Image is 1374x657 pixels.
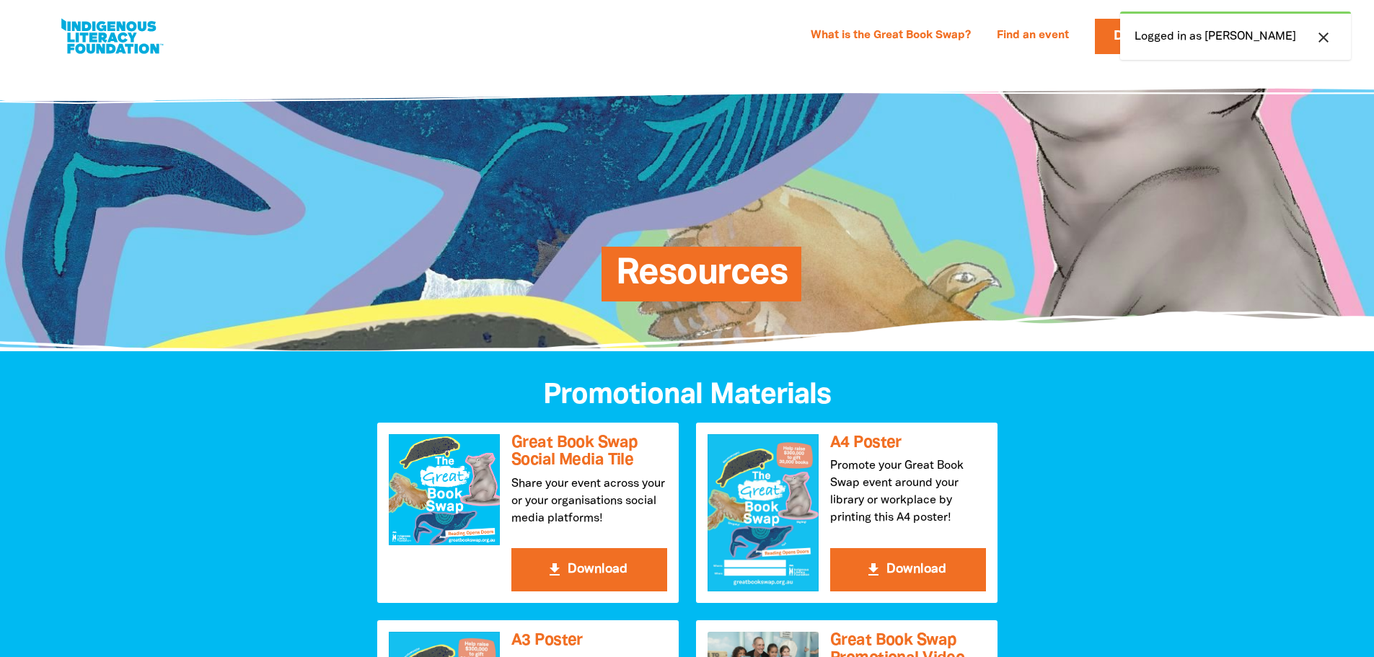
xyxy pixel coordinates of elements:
[389,434,500,545] img: Great Book Swap Social Media Tile
[1095,19,1186,54] a: Donate
[802,25,979,48] a: What is the Great Book Swap?
[543,382,831,409] span: Promotional Materials
[1315,29,1332,46] i: close
[830,548,986,591] button: get_app Download
[865,561,882,578] i: get_app
[1120,12,1351,60] div: Logged in as [PERSON_NAME]
[546,561,563,578] i: get_app
[511,632,667,650] h3: A3 Poster
[511,434,667,469] h3: Great Book Swap Social Media Tile
[708,434,819,591] img: A4 Poster
[988,25,1078,48] a: Find an event
[616,257,788,301] span: Resources
[511,548,667,591] button: get_app Download
[1311,28,1336,47] button: close
[830,434,986,452] h3: A4 Poster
